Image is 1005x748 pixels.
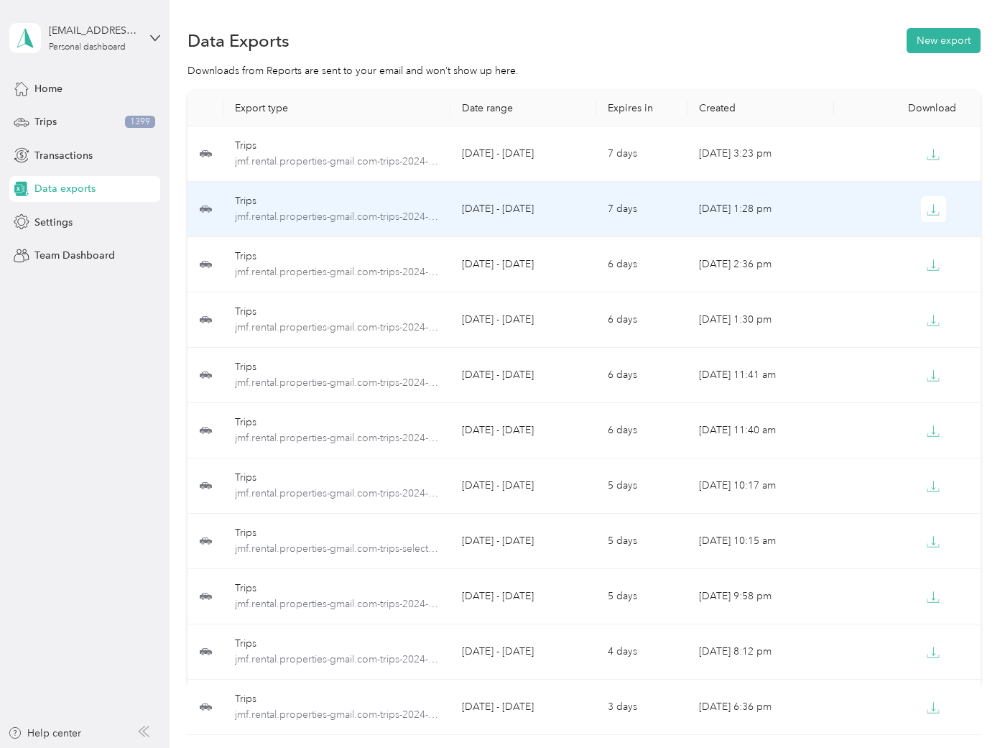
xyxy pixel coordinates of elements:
td: [DATE] 10:17 am [687,458,834,514]
th: Export type [223,91,450,126]
td: [DATE] 6:36 pm [687,680,834,735]
td: [DATE] 1:28 pm [687,182,834,237]
td: 7 days [596,182,687,237]
td: [DATE] 1:30 pm [687,292,834,348]
span: jmf.rental.properties-gmail.com-trips-2024-10-01-2024-10-31.xlsx [235,596,438,612]
td: [DATE] 3:23 pm [687,126,834,182]
td: [DATE] - [DATE] [450,292,597,348]
span: jmf.rental.properties-gmail.com-trips-2024-05-01-2024-05-31.xlsx [235,264,438,280]
div: Trips [235,415,438,430]
div: Trips [235,359,438,375]
div: Trips [235,304,438,320]
span: Home [34,81,62,96]
td: [DATE] - [DATE] [450,569,597,624]
span: jmf.rental.properties-gmail.com-trips-2024-06-01-2024-06-30.xlsx [235,320,438,336]
button: New export [907,28,981,53]
th: Expires in [596,91,687,126]
h1: Data Exports [187,33,290,48]
td: [DATE] - [DATE] [450,458,597,514]
div: Download [846,102,969,114]
span: jmf.rental.properties-gmail.com-trips-2024-04-01-2024-04-30.xlsx [235,209,438,225]
td: [DATE] - [DATE] [450,237,597,292]
div: Personal dashboard [49,43,126,52]
td: [DATE] 11:41 am [687,348,834,403]
iframe: Everlance-gr Chat Button Frame [925,668,1005,748]
td: [DATE] - [DATE] [450,680,597,735]
td: 3 days [596,680,687,735]
td: [DATE] - [DATE] [450,514,597,569]
div: [EMAIL_ADDRESS][DOMAIN_NAME] [49,23,139,38]
td: 6 days [596,292,687,348]
td: [DATE] - [DATE] [450,182,597,237]
div: Trips [235,470,438,486]
div: Trips [235,581,438,596]
td: [DATE] 11:40 am [687,403,834,458]
th: Created [687,91,834,126]
td: [DATE] - [DATE] [450,348,597,403]
td: [DATE] 10:15 am [687,514,834,569]
td: 5 days [596,458,687,514]
div: Trips [235,138,438,154]
div: Downloads from Reports are sent to your email and won’t show up here. [187,63,981,78]
div: Trips [235,193,438,209]
div: Trips [235,636,438,652]
span: jmf.rental.properties-gmail.com-trips-2024-08-01-2024-08-31.xlsx [235,375,438,391]
td: 7 days [596,126,687,182]
div: Trips [235,691,438,707]
td: [DATE] - [DATE] [450,624,597,680]
td: 6 days [596,348,687,403]
span: Trips [34,114,57,129]
span: jmf.rental.properties-gmail.com-trips-selected-2.xlsx [235,541,438,557]
td: [DATE] 2:36 pm [687,237,834,292]
span: jmf.rental.properties-gmail.com-trips-2024-09-01-2024-09-30.xlsx [235,486,438,502]
td: [DATE] - [DATE] [450,126,597,182]
span: Team Dashboard [34,248,115,263]
td: 4 days [596,624,687,680]
td: 5 days [596,514,687,569]
span: jmf.rental.properties-gmail.com-trips-2024-12-01-2024-12-31.xlsx [235,707,438,723]
span: Transactions [34,148,93,163]
th: Date range [450,91,597,126]
span: jmf.rental.properties-gmail.com-trips-2024-07-01-2024-07-31.xlsx [235,430,438,446]
span: jmf.rental.properties-gmail.com-trips-2024-03-01-2024-03-31.xlsx [235,154,438,170]
div: Trips [235,249,438,264]
span: Settings [34,215,73,230]
td: 6 days [596,237,687,292]
td: [DATE] 9:58 pm [687,569,834,624]
td: [DATE] 8:12 pm [687,624,834,680]
span: 1399 [125,116,155,129]
td: 5 days [596,569,687,624]
td: [DATE] - [DATE] [450,403,597,458]
div: Trips [235,525,438,541]
span: jmf.rental.properties-gmail.com-trips-2024-11-01-2024-11-30.xlsx [235,652,438,668]
span: Data exports [34,181,96,196]
td: 6 days [596,403,687,458]
button: Help center [8,726,81,741]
